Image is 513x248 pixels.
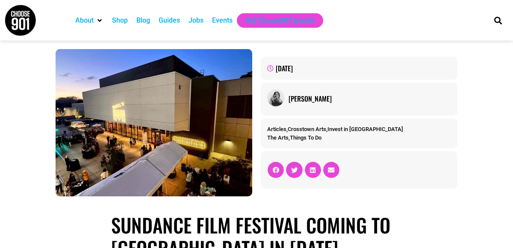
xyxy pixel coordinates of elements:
div: Share on linkedin [305,162,321,178]
a: About [75,15,94,26]
a: [PERSON_NAME] [289,93,451,104]
div: Share on facebook [268,162,284,178]
time: [DATE] [276,63,293,73]
a: Articles [267,126,286,132]
div: About [71,13,108,28]
a: Get Choose901 Emails [245,15,315,26]
a: Blog [136,15,150,26]
div: Share on twitter [286,162,302,178]
a: Guides [159,15,180,26]
a: Jobs [189,15,203,26]
a: Events [212,15,233,26]
a: Invest in [GEOGRAPHIC_DATA] [327,126,403,132]
nav: Main nav [71,13,480,28]
img: Picture of Shelby Smith [267,89,284,106]
div: Search [491,13,505,27]
span: , [267,134,321,141]
span: , , [267,126,403,132]
div: Share on email [323,162,339,178]
a: Crosstown Arts [288,126,326,132]
a: Shop [112,15,128,26]
a: The Arts [267,134,289,141]
a: Things To Do [290,134,321,141]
